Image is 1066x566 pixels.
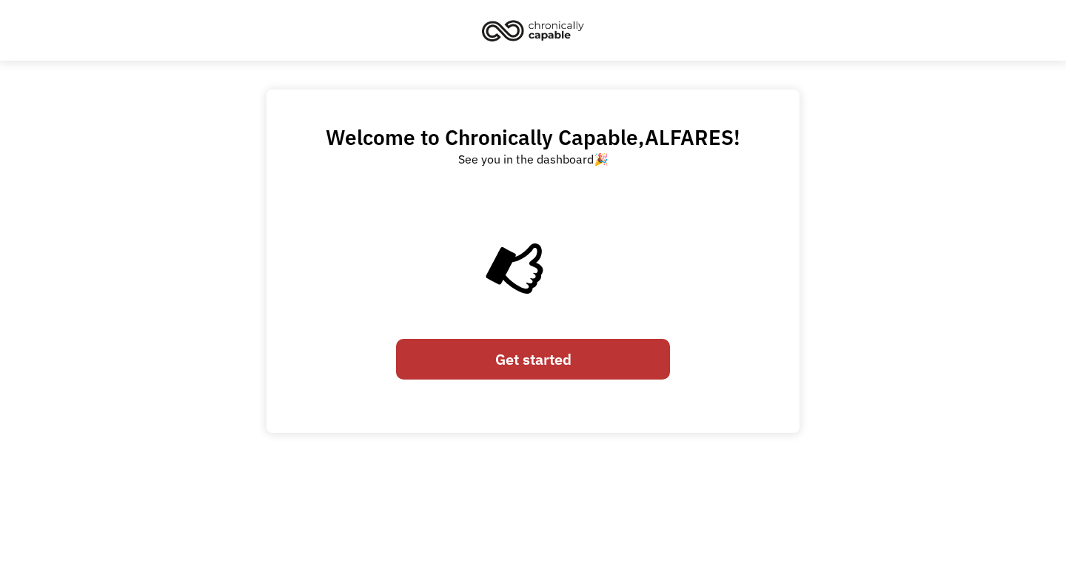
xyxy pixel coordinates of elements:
[326,124,740,150] h2: Welcome to Chronically Capable, !
[396,331,670,387] form: Email Form
[477,14,589,47] img: Chronically Capable logo
[594,152,609,166] a: 🎉
[458,150,609,168] div: See you in the dashboard
[645,124,734,151] span: ALFARES
[396,339,670,380] a: Get started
